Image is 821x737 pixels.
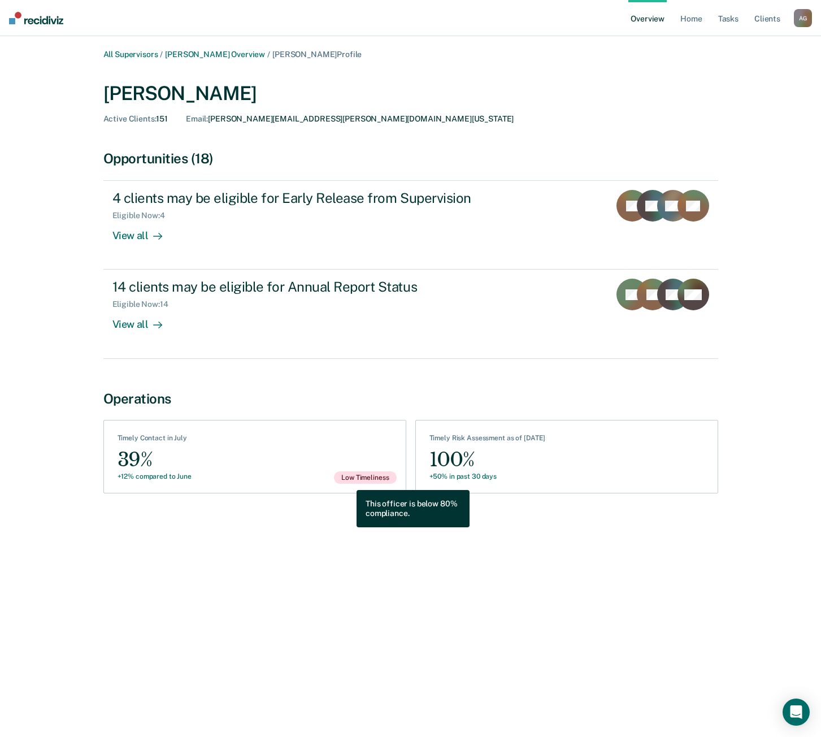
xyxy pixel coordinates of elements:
[112,300,177,309] div: Eligible Now : 14
[103,270,718,358] a: 14 clients may be eligible for Annual Report StatusEligible Now:14View all
[103,82,718,105] div: [PERSON_NAME]
[794,9,812,27] button: AG
[186,114,208,123] span: Email :
[103,150,718,167] div: Opportunities (18)
[118,434,192,446] div: Timely Contact in July
[429,472,546,480] div: +50% in past 30 days
[103,114,168,124] div: 151
[118,447,192,472] div: 39%
[103,50,158,59] a: All Supervisors
[794,9,812,27] div: A G
[9,12,63,24] img: Recidiviz
[112,220,176,242] div: View all
[103,180,718,270] a: 4 clients may be eligible for Early Release from SupervisionEligible Now:4View all
[112,190,509,206] div: 4 clients may be eligible for Early Release from Supervision
[103,114,157,123] span: Active Clients :
[103,391,718,407] div: Operations
[783,699,810,726] div: Open Intercom Messenger
[112,211,174,220] div: Eligible Now : 4
[112,309,176,331] div: View all
[334,471,396,484] span: Low Timeliness
[272,50,362,59] span: [PERSON_NAME] Profile
[429,434,546,446] div: Timely Risk Assessment as of [DATE]
[112,279,509,295] div: 14 clients may be eligible for Annual Report Status
[118,472,192,480] div: +12% compared to June
[158,50,165,59] span: /
[186,114,514,124] div: [PERSON_NAME][EMAIL_ADDRESS][PERSON_NAME][DOMAIN_NAME][US_STATE]
[165,50,265,59] a: [PERSON_NAME] Overview
[429,447,546,472] div: 100%
[265,50,272,59] span: /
